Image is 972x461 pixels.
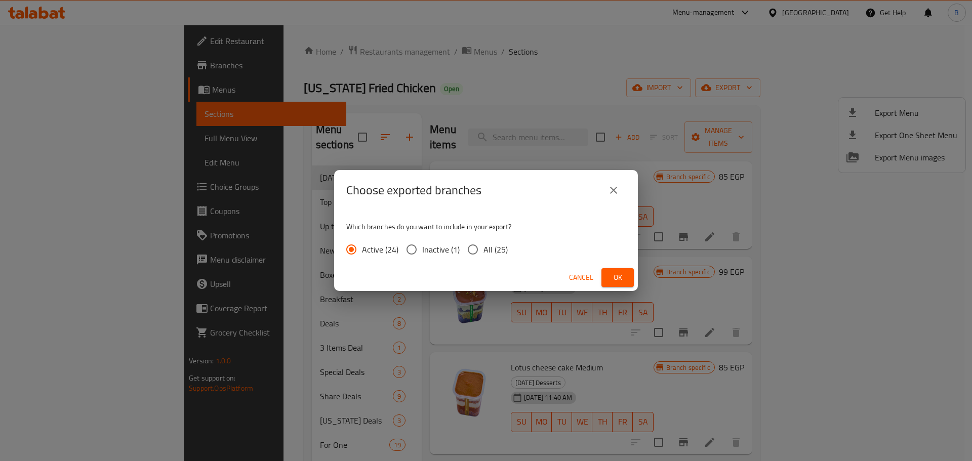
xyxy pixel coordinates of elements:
span: Cancel [569,271,593,284]
span: Inactive (1) [422,243,460,256]
span: All (25) [483,243,508,256]
span: Active (24) [362,243,398,256]
h2: Choose exported branches [346,182,481,198]
button: Ok [601,268,634,287]
button: close [601,178,626,202]
span: Ok [610,271,626,284]
p: Which branches do you want to include in your export? [346,222,626,232]
button: Cancel [565,268,597,287]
